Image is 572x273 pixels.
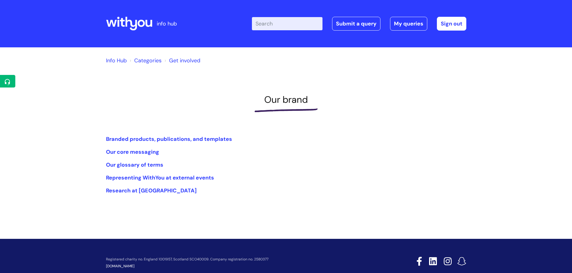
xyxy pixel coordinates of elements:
p: Registered charity no. England 1001957, Scotland SCO40009. Company registration no. 2580377 [106,257,374,261]
p: info hub [157,19,177,28]
li: Solution home [128,56,162,65]
a: Branded products, publications, and templates [106,135,232,143]
a: Our core messaging [106,148,159,156]
li: Get involved [163,56,200,65]
h1: Our brand [106,94,466,105]
div: | - [252,17,466,31]
a: Sign out [437,17,466,31]
a: Categories [134,57,162,64]
a: My queries [390,17,427,31]
a: Info Hub [106,57,127,64]
a: Representing WithYou at external events [106,174,214,181]
input: Search [252,17,322,30]
a: Submit a query [332,17,380,31]
a: Research at [GEOGRAPHIC_DATA] [106,187,197,194]
a: Get involved [169,57,200,64]
a: [DOMAIN_NAME] [106,264,135,269]
a: Our glossary of terms [106,161,163,168]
